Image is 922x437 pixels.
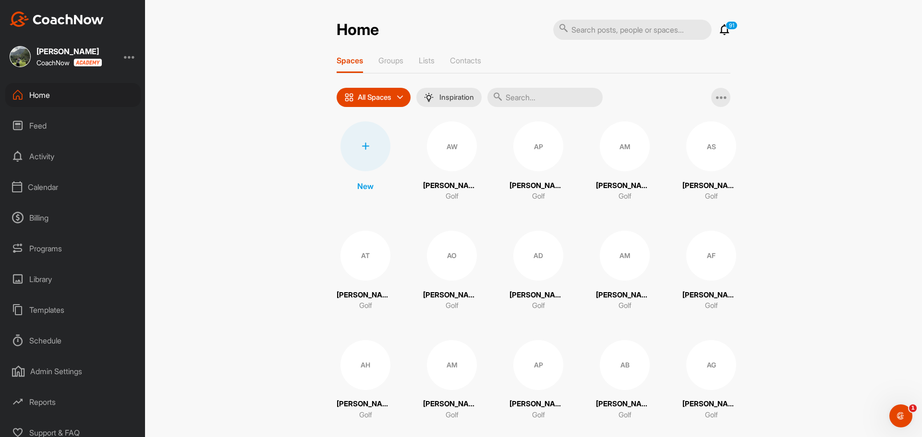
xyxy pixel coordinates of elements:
[10,12,104,27] img: CoachNow
[337,340,394,421] a: AH[PERSON_NAME]Golf
[596,290,654,301] p: [PERSON_NAME]
[686,121,736,171] div: AS
[337,56,363,65] p: Spaces
[596,340,654,421] a: AB[PERSON_NAME]Golf
[532,410,545,421] p: Golf
[423,290,481,301] p: [PERSON_NAME]
[446,191,459,202] p: Golf
[423,399,481,410] p: [PERSON_NAME]
[337,231,394,311] a: AT[PERSON_NAME]Golf
[682,231,740,311] a: AF[PERSON_NAME]Golf
[705,410,718,421] p: Golf
[682,180,740,191] p: [PERSON_NAME]
[532,191,545,202] p: Golf
[510,121,567,202] a: AP[PERSON_NAME]Golf
[427,121,477,171] div: AW
[424,93,434,102] img: menuIcon
[358,94,391,101] p: All Spaces
[686,231,736,281] div: AF
[36,47,102,55] div: [PERSON_NAME]
[5,298,141,322] div: Templates
[5,329,141,353] div: Schedule
[439,94,474,101] p: Inspiration
[340,231,390,281] div: AT
[427,340,477,390] div: AM
[487,88,603,107] input: Search...
[5,114,141,138] div: Feed
[357,180,374,192] p: New
[423,231,481,311] a: AO[PERSON_NAME]Golf
[510,340,567,421] a: AP[PERSON_NAME]Golf
[340,340,390,390] div: AH
[889,404,912,427] iframe: Intercom live chat
[553,20,712,40] input: Search posts, people or spaces...
[510,231,567,311] a: AD[PERSON_NAME]Golf
[682,121,740,202] a: AS[PERSON_NAME]Golf
[726,21,738,30] p: 91
[423,121,481,202] a: AW[PERSON_NAME]Golf
[337,21,379,39] h2: Home
[419,56,435,65] p: Lists
[682,340,740,421] a: AG[PERSON_NAME]Golf
[682,290,740,301] p: [PERSON_NAME]
[344,93,354,102] img: icon
[619,191,631,202] p: Golf
[450,56,481,65] p: Contacts
[359,410,372,421] p: Golf
[5,267,141,291] div: Library
[532,300,545,311] p: Golf
[510,290,567,301] p: [PERSON_NAME]
[73,59,102,67] img: CoachNow acadmey
[596,231,654,311] a: AM[PERSON_NAME]Golf
[596,121,654,202] a: AM[PERSON_NAME]Golf
[36,59,102,67] div: CoachNow
[600,121,650,171] div: AM
[423,180,481,191] p: [PERSON_NAME]
[510,180,567,191] p: [PERSON_NAME]
[600,340,650,390] div: AB
[619,300,631,311] p: Golf
[5,83,141,107] div: Home
[423,340,481,421] a: AM[PERSON_NAME]Golf
[5,206,141,230] div: Billing
[378,56,403,65] p: Groups
[705,191,718,202] p: Golf
[427,231,477,281] div: AO
[446,300,459,311] p: Golf
[10,46,31,67] img: square_3181bc1b29b8c33c139cdcd77bcaf626.jpg
[909,404,917,412] span: 1
[5,359,141,383] div: Admin Settings
[446,410,459,421] p: Golf
[5,175,141,199] div: Calendar
[705,300,718,311] p: Golf
[337,399,394,410] p: [PERSON_NAME]
[619,410,631,421] p: Golf
[596,399,654,410] p: [PERSON_NAME]
[596,180,654,191] p: [PERSON_NAME]
[513,340,563,390] div: AP
[5,144,141,168] div: Activity
[686,340,736,390] div: AG
[600,231,650,281] div: AM
[5,236,141,260] div: Programs
[682,399,740,410] p: [PERSON_NAME]
[337,290,394,301] p: [PERSON_NAME]
[513,231,563,281] div: AD
[359,300,372,311] p: Golf
[513,121,563,171] div: AP
[510,399,567,410] p: [PERSON_NAME]
[5,390,141,414] div: Reports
